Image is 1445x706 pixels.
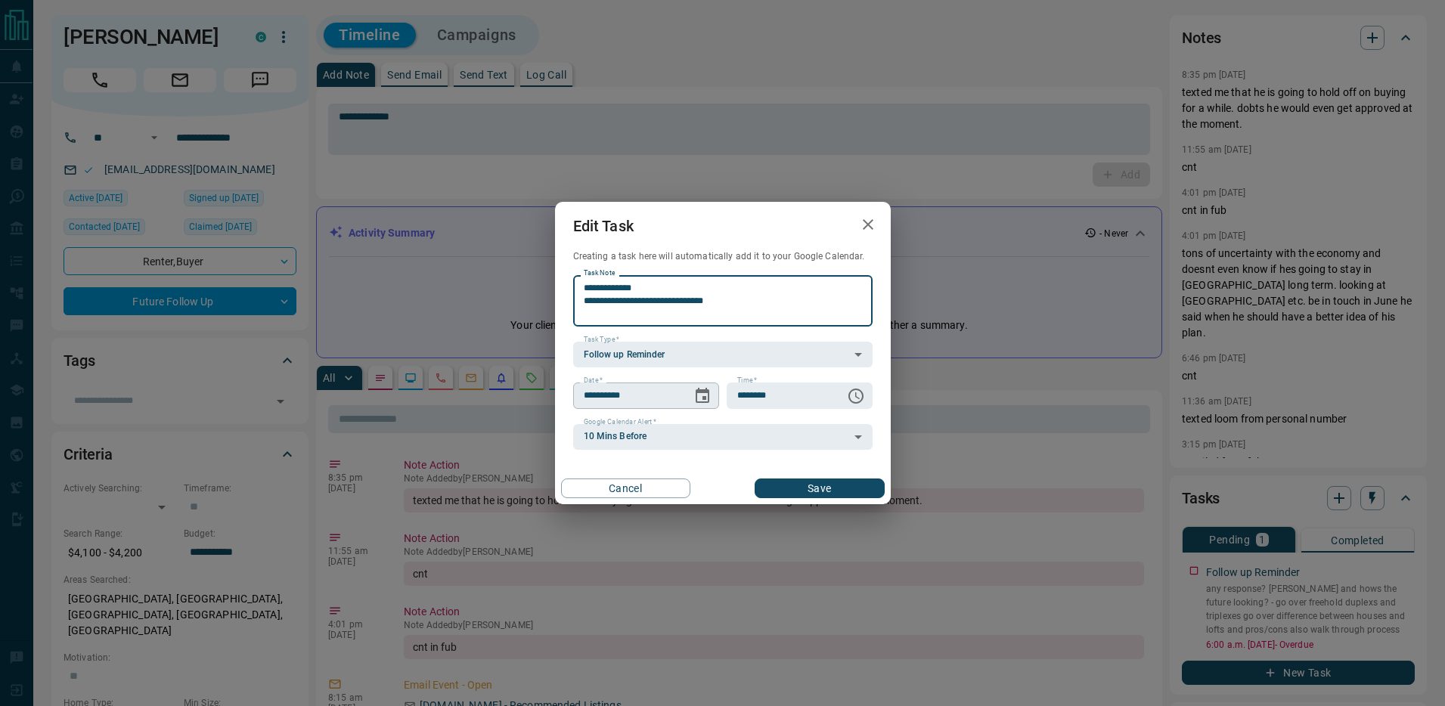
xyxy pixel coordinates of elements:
[584,268,615,278] label: Task Note
[555,202,652,250] h2: Edit Task
[584,335,619,345] label: Task Type
[573,250,873,263] p: Creating a task here will automatically add it to your Google Calendar.
[573,342,873,367] div: Follow up Reminder
[841,381,871,411] button: Choose time, selected time is 6:00 AM
[584,376,603,386] label: Date
[737,376,757,386] label: Time
[584,417,656,427] label: Google Calendar Alert
[755,478,884,498] button: Save
[687,381,718,411] button: Choose date, selected date is Oct 13, 2025
[573,424,873,450] div: 10 Mins Before
[561,478,690,498] button: Cancel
